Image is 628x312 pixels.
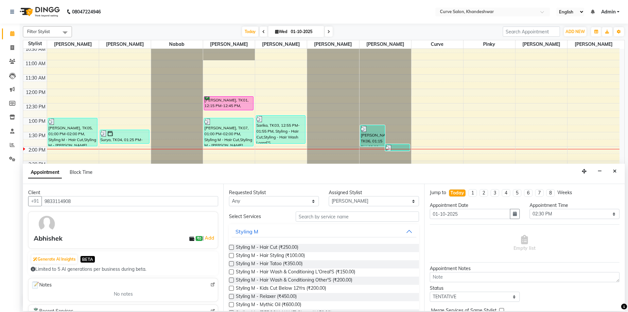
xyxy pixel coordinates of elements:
[430,202,520,209] div: Appointment Date
[307,40,359,48] span: [PERSON_NAME]
[296,211,419,222] input: Search by service name
[151,40,203,48] span: Nabab
[236,285,326,293] span: Styling M - Kids Cut Below 12Yrs (₹200.00)
[236,260,303,268] span: Styling M - Hair Tatoo (₹350.00)
[31,255,77,264] button: Generate AI Insights
[329,189,419,196] div: Assigned Stylist
[25,103,47,110] div: 12:30 PM
[47,40,99,48] span: [PERSON_NAME]
[255,40,307,48] span: [PERSON_NAME]
[23,40,47,47] div: Stylist
[100,130,149,143] div: Surya, TK04, 01:25 PM-01:55 PM, Styling M - [PERSON_NAME] Shave
[27,147,47,154] div: 2:00 PM
[514,235,535,252] span: Empty list
[513,189,521,197] li: 5
[203,40,255,48] span: [PERSON_NAME]
[289,27,322,37] input: 2025-10-01
[530,202,619,209] div: Appointment Time
[27,132,47,139] div: 1:30 PM
[17,3,61,21] img: logo
[27,118,47,125] div: 1:00 PM
[236,244,298,252] span: Styling M - Hair Cut (₹250.00)
[28,167,62,178] span: Appointment
[236,252,305,260] span: Styling M - Hair Styling (₹100.00)
[24,46,47,53] div: 10:30 AM
[610,166,619,176] button: Close
[28,189,218,196] div: Client
[31,266,216,273] div: Limited to 5 AI generations per business during beta.
[229,189,319,196] div: Requested Stylist
[557,189,572,196] div: Weeks
[70,169,93,175] span: Block Time
[42,196,218,206] input: Search by Name/Mobile/Email/Code
[28,196,42,206] button: +91
[48,118,97,146] div: [PERSON_NAME], TK05, 01:00 PM-02:00 PM, Styling M - Hair Cut,Styling M - [PERSON_NAME] Shave
[204,118,253,146] div: [PERSON_NAME], TK07, 01:00 PM-02:00 PM, Styling M - Hair Cut,Styling M - [PERSON_NAME] Shave
[236,293,297,301] span: Styling M - Relaxer (₹450.00)
[224,213,290,220] div: Select Services
[196,236,202,241] span: ₹0
[567,40,619,48] span: [PERSON_NAME]
[27,161,47,168] div: 2:30 PM
[37,214,56,233] img: avatar
[463,40,515,48] span: Pinky
[430,285,520,292] div: Status
[242,27,258,37] span: Today
[25,89,47,96] div: 12:00 PM
[236,277,352,285] span: Styling M - Hair Wash & Conditioning Other'S (₹200.00)
[34,233,62,243] div: Abhishek
[468,189,477,197] li: 1
[202,234,215,242] span: |
[515,40,567,48] span: [PERSON_NAME]
[385,144,410,151] div: Sarika, TK03, 01:55 PM-02:10 PM, Essentials - Eyebrows
[204,97,253,110] div: [PERSON_NAME], TK01, 12:15 PM-12:45 PM, Styling - Hair Cut
[31,281,52,289] span: Notes
[411,40,463,48] span: Curve
[204,234,215,242] a: Add
[480,189,488,197] li: 2
[236,268,355,277] span: Styling M - Hair Wash & Conditioning L'Oreal'S (₹150.00)
[430,265,619,272] div: Appointment Notes
[256,116,305,143] div: Sarika, TK03, 12:55 PM-01:55 PM, Styling - Hair Cut,Styling - Hair Wash Loreal'S
[524,189,532,197] li: 6
[564,27,586,36] button: ADD NEW
[232,226,416,237] button: Styling M
[114,291,133,298] span: No notes
[99,40,151,48] span: [PERSON_NAME]
[491,189,499,197] li: 3
[27,29,50,34] span: Filter Stylist
[273,29,289,34] span: Wed
[80,256,95,262] span: BETA
[601,9,616,15] span: Admin
[430,189,446,196] div: Jump to
[566,29,585,34] span: ADD NEW
[359,40,411,48] span: [PERSON_NAME]
[546,189,555,197] li: 8
[24,60,47,67] div: 11:00 AM
[72,3,101,21] b: 08047224946
[430,209,510,219] input: yyyy-mm-dd
[360,125,385,146] div: [PERSON_NAME], TK06, 01:15 PM-02:00 PM, Essentials - Eyebrows,Essentials - Upper Lip,Essentials -...
[503,27,560,37] input: Search Appointment
[24,75,47,82] div: 11:30 AM
[502,189,510,197] li: 4
[236,301,301,309] span: Styling M - Mythic Oil (₹600.00)
[235,228,258,235] div: Styling M
[450,190,464,196] div: Today
[535,189,544,197] li: 7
